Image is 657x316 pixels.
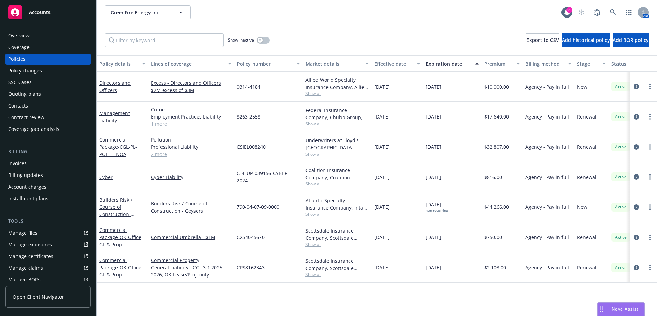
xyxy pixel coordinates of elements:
a: circleInformation [632,143,641,151]
span: Renewal [577,234,597,241]
a: circleInformation [632,203,641,211]
span: [DATE] [426,113,441,120]
div: Invoices [8,158,27,169]
span: $17,640.00 [484,113,509,120]
a: Employment Practices Liability [151,113,231,120]
span: New [577,203,587,211]
a: more [646,143,654,151]
a: Installment plans [5,193,91,204]
span: Renewal [577,113,597,120]
div: Scottsdale Insurance Company, Scottsdale Insurance Company (Nationwide), CRC Group [305,257,369,272]
a: Commercial Package [99,136,137,157]
span: [DATE] [374,234,390,241]
span: Show all [305,91,369,97]
a: Commercial Package [99,227,141,248]
button: Add BOR policy [613,33,649,47]
a: Commercial Umbrella - $1M [151,234,231,241]
button: Market details [303,55,371,72]
a: circleInformation [632,263,641,272]
span: Agency - Pay in full [525,173,569,181]
span: Show all [305,241,369,247]
a: Billing updates [5,170,91,181]
span: New [577,83,587,90]
span: Active [614,234,628,240]
a: circleInformation [632,173,641,181]
a: circleInformation [632,233,641,241]
span: Renewal [577,264,597,271]
span: Show all [305,272,369,278]
span: Active [614,83,628,90]
div: Premium [484,60,512,67]
span: [DATE] [374,113,390,120]
a: circleInformation [632,113,641,121]
button: GreenFire Energy Inc [105,5,191,19]
a: Contacts [5,100,91,111]
button: Policy details [97,55,148,72]
div: Policy number [237,60,292,67]
a: SSC Cases [5,77,91,88]
span: GreenFire Energy Inc [111,9,170,16]
span: Agency - Pay in full [525,143,569,150]
button: Billing method [523,55,574,72]
a: Manage exposures [5,239,91,250]
a: more [646,173,654,181]
a: Account charges [5,181,91,192]
span: C-4LUP-039156-CYBER-2024 [237,170,300,184]
div: Contacts [8,100,28,111]
div: Stage [577,60,598,67]
a: Accounts [5,3,91,22]
span: - OK Office GL & Prop [99,264,141,278]
span: Agency - Pay in full [525,234,569,241]
span: [DATE] [426,234,441,241]
div: Manage certificates [8,251,53,262]
span: $750.00 [484,234,502,241]
a: Manage claims [5,262,91,273]
a: Commercial Property [151,257,231,264]
a: 2 more [151,150,231,158]
a: more [646,113,654,121]
a: Coverage gap analysis [5,124,91,135]
a: Directors and Officers [99,80,131,93]
span: [DATE] [374,83,390,90]
button: Nova Assist [597,302,645,316]
div: Effective date [374,60,413,67]
div: Tools [5,218,91,225]
span: CXS4045670 [237,234,265,241]
a: more [646,263,654,272]
span: [DATE] [374,143,390,150]
div: Lines of coverage [151,60,224,67]
span: [DATE] [426,173,441,181]
span: Accounts [29,10,51,15]
span: Export to CSV [526,37,559,43]
a: Switch app [622,5,636,19]
button: Expiration date [423,55,481,72]
span: Agency - Pay in full [525,264,569,271]
button: Stage [574,55,609,72]
span: Active [614,144,628,150]
a: Builders Risk / Course of Construction - Geysers [151,200,231,214]
span: Add historical policy [562,37,610,43]
a: Search [606,5,620,19]
span: [DATE] [426,143,441,150]
span: - CGL-PL-POLL-HNOA [99,144,137,157]
div: Quoting plans [8,89,41,100]
button: Export to CSV [526,33,559,47]
a: circleInformation [632,82,641,91]
span: Add BOR policy [613,37,649,43]
div: 25 [566,7,572,13]
span: Active [614,174,628,180]
a: Quoting plans [5,89,91,100]
span: [DATE] [374,203,390,211]
div: Manage exposures [8,239,52,250]
a: Crime [151,106,231,113]
span: $2,103.00 [484,264,506,271]
span: Show all [305,121,369,127]
a: Contract review [5,112,91,123]
div: Market details [305,60,361,67]
a: Pollution [151,136,231,143]
a: Cyber [99,174,113,180]
span: Show all [305,181,369,187]
div: Scottsdale Insurance Company, Scottsdale Insurance Company (Nationwide), CRC Group [305,227,369,241]
div: Overview [8,30,30,41]
a: Manage BORs [5,274,91,285]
